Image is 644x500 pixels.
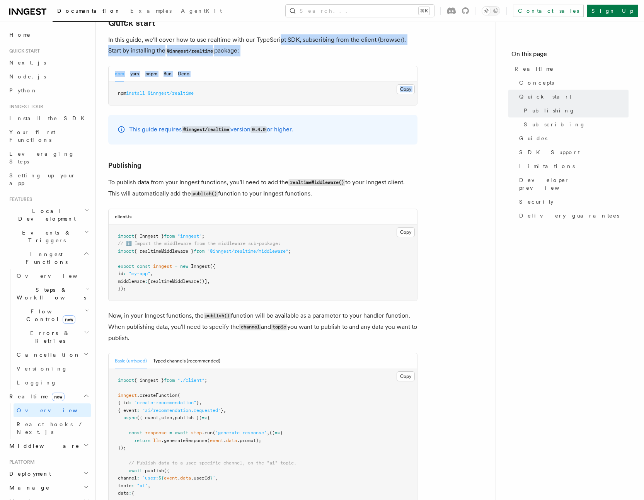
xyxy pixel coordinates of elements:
span: Setting up your app [9,172,76,186]
span: new [52,393,65,401]
span: .createFunction [137,393,177,398]
button: Middleware [6,439,91,453]
span: : [137,408,140,413]
span: }); [118,286,126,291]
span: export [118,264,134,269]
span: Concepts [519,79,554,87]
span: `user: [142,475,158,481]
code: publish() [191,190,218,197]
a: Subscribing [521,117,629,131]
code: publish() [204,313,231,319]
span: Platform [6,459,35,465]
span: from [164,378,175,383]
button: Toggle dark mode [482,6,500,15]
span: Cancellation [14,351,80,359]
button: Deno [178,66,189,82]
span: Local Development [6,207,84,223]
span: "@inngest/realtime/middleware" [207,248,288,254]
span: Publishing [524,107,575,114]
button: Local Development [6,204,91,226]
span: Subscribing [524,121,586,128]
code: @inngest/realtime [165,48,214,54]
span: ()] [199,279,207,284]
a: Overview [14,269,91,283]
a: Concepts [516,76,629,90]
span: ; [204,378,207,383]
span: "./client" [177,378,204,383]
span: SDK Support [519,148,580,156]
a: Your first Functions [6,125,91,147]
span: => [202,415,207,420]
span: "create-recommendation" [134,400,196,405]
span: "ai/recommendation.requested" [142,408,221,413]
span: => [275,430,280,435]
span: = [175,264,177,269]
p: To publish data from your Inngest functions, you'll need to add the to your Inngest client. This ... [108,177,417,199]
a: Developer preview [516,173,629,195]
code: channel [239,324,261,330]
span: ; [202,233,204,239]
span: , [223,408,226,413]
button: Search...⌘K [286,5,434,17]
p: Now, in your Inngest functions, the function will be available as a parameter to your handler fun... [108,310,417,344]
span: .run [202,430,213,435]
span: ({ [210,264,215,269]
button: Typed channels (recommended) [153,353,220,369]
span: .userId [191,475,210,481]
a: AgentKit [176,2,227,21]
button: yarn [130,66,139,82]
kbd: ⌘K [419,7,429,15]
button: Errors & Retries [14,326,91,348]
span: Quick start [519,93,571,100]
span: { id [118,400,129,405]
span: ` [213,475,215,481]
span: { inngest } [134,378,164,383]
button: npm [115,66,124,82]
a: React hooks / Next.js [14,417,91,439]
span: publish }) [175,415,202,420]
span: Overview [17,407,96,413]
span: "my-app" [129,271,150,276]
span: Realtime [6,393,65,400]
a: Guides [516,131,629,145]
span: { event [118,408,137,413]
span: Install the SDK [9,115,89,121]
span: , [172,415,175,420]
code: realtimeMiddleware() [288,179,345,186]
span: Logging [17,379,57,386]
a: Leveraging Steps [6,147,91,168]
span: Steps & Workflows [14,286,86,301]
span: "inngest" [177,233,202,239]
span: from [194,248,204,254]
h3: client.ts [115,214,132,220]
a: Home [6,28,91,42]
span: : [131,483,134,488]
span: () [269,430,275,435]
a: Overview [14,403,91,417]
span: await [129,468,142,473]
span: Versioning [17,366,68,372]
button: Cancellation [14,348,91,362]
span: Security [519,198,554,206]
span: publish [145,468,164,473]
span: install [126,90,145,96]
button: Bun [164,66,172,82]
span: ({ event [137,415,158,420]
span: return [134,438,150,443]
span: middleware [118,279,145,284]
span: AgentKit [181,8,222,14]
button: Steps & Workflows [14,283,91,304]
div: Realtimenew [6,403,91,439]
span: : [137,475,140,481]
span: new [180,264,188,269]
a: Next.js [6,56,91,70]
span: // ℹ️ Import the middleware from the middleware sub-package: [118,241,281,246]
a: Setting up your app [6,168,91,190]
span: Flow Control [14,308,85,323]
span: Inngest [191,264,210,269]
a: Logging [14,376,91,389]
span: async [123,415,137,420]
span: const [137,264,150,269]
span: ; [288,248,291,254]
span: . [223,438,226,443]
